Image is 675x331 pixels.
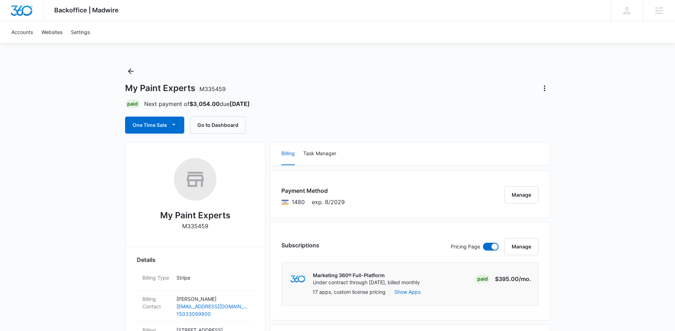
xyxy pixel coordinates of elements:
p: Stripe [176,274,248,281]
span: Backoffice | Madwire [54,6,119,14]
p: M335459 [182,222,208,230]
h2: My Paint Experts [160,209,230,222]
a: Settings [67,21,94,43]
button: Show Apps [394,288,421,296]
div: Paid [475,275,490,283]
p: $395.00 [495,275,531,283]
span: /mo. [519,275,531,282]
p: Pricing Page [451,243,480,251]
button: Back [125,66,136,77]
div: Billing Contact[PERSON_NAME][EMAIL_ADDRESS][DOMAIN_NAME]15033099800 [137,291,254,322]
button: Go to Dashboard [190,117,246,134]
h1: My Paint Experts [125,83,226,94]
p: Under contract through [DATE], billed monthly [313,279,420,286]
strong: $3,054.00 [190,100,220,107]
dt: Billing Type [142,274,171,281]
p: Next payment of due [144,100,250,108]
div: Billing TypeStripe [137,270,254,291]
h3: Subscriptions [281,241,319,249]
h3: Payment Method [281,186,345,195]
button: One Time Sale [125,117,184,134]
button: Actions [539,83,550,94]
img: marketing360Logo [290,275,305,283]
span: exp. 8/2029 [312,198,345,206]
p: [PERSON_NAME] [176,295,248,303]
span: M335459 [199,85,226,92]
dt: Billing Contact [142,295,171,310]
button: Manage [504,238,539,255]
strong: [DATE] [230,100,250,107]
div: Paid [125,100,140,108]
span: Details [137,256,156,264]
p: 17 apps, custom license pricing [313,288,386,296]
button: Billing [281,142,295,165]
a: 15033099800 [176,310,248,318]
button: Task Manager [303,142,336,165]
a: Websites [37,21,67,43]
a: [EMAIL_ADDRESS][DOMAIN_NAME] [176,303,248,310]
span: Visa ending with [292,198,305,206]
p: Marketing 360® Full-Platform [313,272,420,279]
button: Manage [504,186,539,203]
a: Accounts [7,21,37,43]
